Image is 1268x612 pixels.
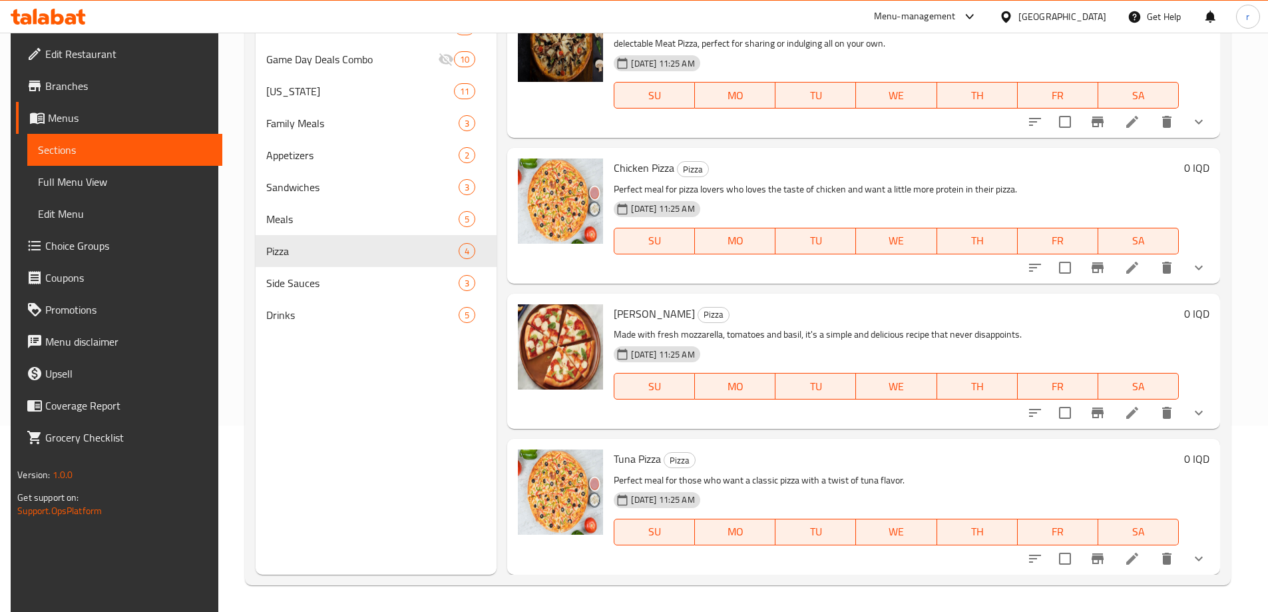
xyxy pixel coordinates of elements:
[695,519,775,545] button: MO
[1124,405,1140,421] a: Edit menu item
[256,75,497,107] div: [US_STATE]11
[16,326,222,358] a: Menu disclaimer
[48,110,212,126] span: Menus
[45,398,212,414] span: Coverage Report
[943,522,1012,541] span: TH
[38,174,212,190] span: Full Menu View
[266,51,438,67] span: Game Day Deals Combo
[1082,397,1114,429] button: Branch-specific-item
[266,243,459,259] div: Pizza
[664,452,696,468] div: Pizza
[943,377,1012,396] span: TH
[518,304,603,390] img: Margherita Pizza
[937,228,1018,254] button: TH
[459,181,475,194] span: 3
[614,449,661,469] span: Tuna Pizza
[695,373,775,400] button: MO
[775,373,856,400] button: TU
[678,162,708,177] span: Pizza
[775,82,856,109] button: TU
[620,522,690,541] span: SU
[1019,397,1051,429] button: sort-choices
[45,302,212,318] span: Promotions
[266,115,459,131] span: Family Meals
[266,275,459,291] span: Side Sauces
[856,519,937,545] button: WE
[1246,9,1249,24] span: r
[45,430,212,446] span: Grocery Checklist
[700,377,770,396] span: MO
[1098,373,1179,400] button: SA
[16,38,222,70] a: Edit Restaurant
[16,262,222,294] a: Coupons
[16,422,222,454] a: Grocery Checklist
[1191,405,1207,421] svg: Show Choices
[1184,450,1209,468] h6: 0 IQD
[614,158,674,178] span: Chicken Pizza
[27,166,222,198] a: Full Menu View
[614,82,695,109] button: SU
[1183,543,1215,575] button: show more
[700,86,770,105] span: MO
[16,70,222,102] a: Branches
[614,304,695,324] span: [PERSON_NAME]
[1104,86,1173,105] span: SA
[266,211,459,227] div: Meals
[1183,397,1215,429] button: show more
[614,326,1178,343] p: Made with fresh mozzarella, tomatoes and basil, it's a simple and delicious recipe that never dis...
[1124,114,1140,130] a: Edit menu item
[856,373,937,400] button: WE
[459,179,475,195] div: items
[614,228,695,254] button: SU
[614,181,1178,198] p: Perfect meal for pizza lovers who loves the taste of chicken and want a little more protein in th...
[27,134,222,166] a: Sections
[1019,252,1051,284] button: sort-choices
[1104,377,1173,396] span: SA
[614,519,695,545] button: SU
[459,117,475,130] span: 3
[1018,228,1098,254] button: FR
[781,377,851,396] span: TU
[943,86,1012,105] span: TH
[937,373,1018,400] button: TH
[16,102,222,134] a: Menus
[874,9,956,25] div: Menu-management
[266,307,459,323] span: Drinks
[17,466,50,483] span: Version:
[438,51,454,67] svg: Inactive section
[1082,106,1114,138] button: Branch-specific-item
[775,519,856,545] button: TU
[459,243,475,259] div: items
[1023,522,1093,541] span: FR
[1023,231,1093,250] span: FR
[16,358,222,390] a: Upsell
[861,522,931,541] span: WE
[454,51,475,67] div: items
[1124,551,1140,567] a: Edit menu item
[256,203,497,235] div: Meals5
[256,267,497,299] div: Side Sauces3
[1191,260,1207,276] svg: Show Choices
[1183,252,1215,284] button: show more
[1191,551,1207,567] svg: Show Choices
[1019,106,1051,138] button: sort-choices
[459,149,475,162] span: 2
[943,231,1012,250] span: TH
[1082,252,1114,284] button: Branch-specific-item
[38,142,212,158] span: Sections
[937,82,1018,109] button: TH
[1151,397,1183,429] button: delete
[459,277,475,290] span: 3
[861,231,931,250] span: WE
[677,161,709,177] div: Pizza
[256,43,497,75] div: Game Day Deals Combo10
[266,179,459,195] span: Sandwiches
[16,230,222,262] a: Choice Groups
[626,348,700,361] span: [DATE] 11:25 AM
[861,86,931,105] span: WE
[16,294,222,326] a: Promotions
